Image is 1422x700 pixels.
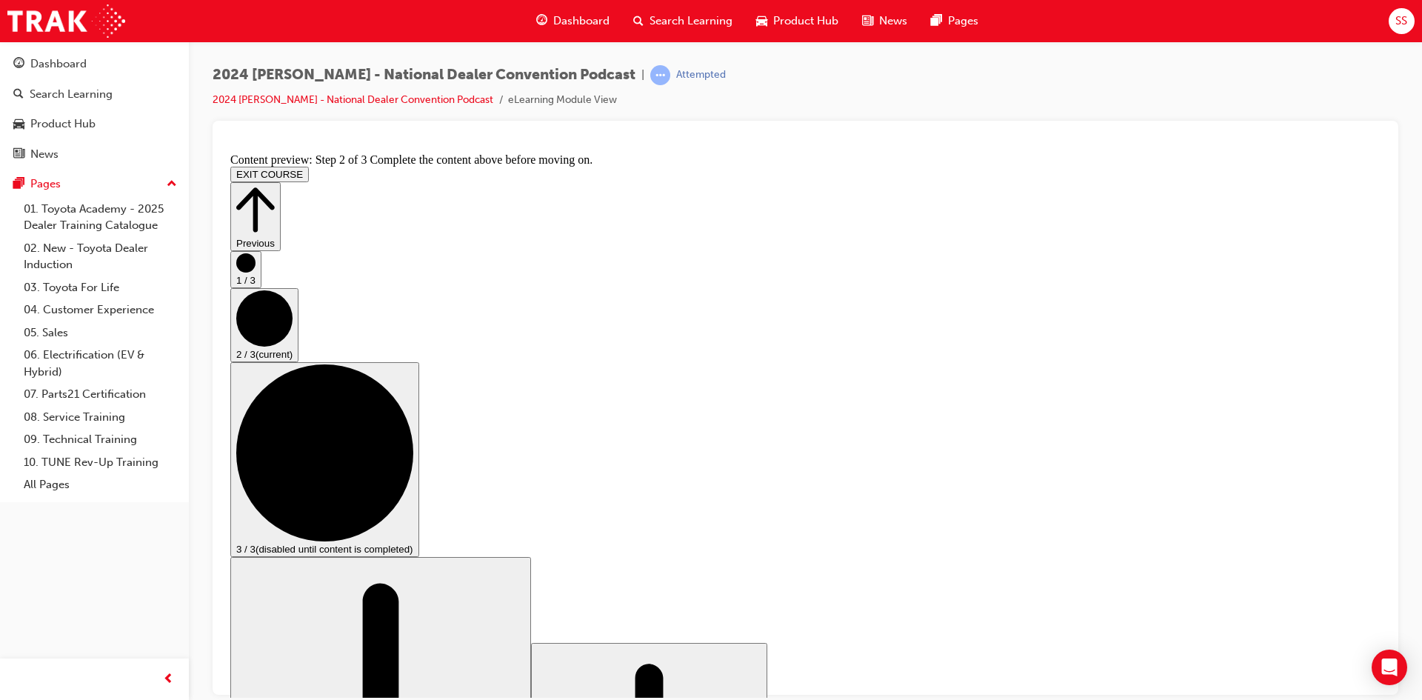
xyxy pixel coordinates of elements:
[633,12,644,30] span: search-icon
[13,88,24,101] span: search-icon
[213,93,493,106] a: 2024 [PERSON_NAME] - National Dealer Convention Podcast
[931,12,942,30] span: pages-icon
[18,473,183,496] a: All Pages
[18,428,183,451] a: 09. Technical Training
[6,81,183,108] a: Search Learning
[919,6,990,36] a: pages-iconPages
[30,56,87,73] div: Dashboard
[213,67,635,84] span: 2024 [PERSON_NAME] - National Dealer Convention Podcast
[621,6,744,36] a: search-iconSearch Learning
[948,13,978,30] span: Pages
[12,201,31,213] span: 2 / 3
[773,13,838,30] span: Product Hub
[1372,650,1407,685] div: Open Intercom Messenger
[6,104,37,141] button: 1 / 3
[30,176,61,193] div: Pages
[6,215,195,410] button: 3 / 3(disabled until content is completed)
[1389,8,1415,34] button: SS
[6,110,183,138] a: Product Hub
[18,198,183,237] a: 01. Toyota Academy - 2025 Dealer Training Catalogue
[641,67,644,84] span: |
[13,148,24,161] span: news-icon
[167,175,177,194] span: up-icon
[13,58,24,71] span: guage-icon
[13,178,24,191] span: pages-icon
[18,406,183,429] a: 08. Service Training
[650,65,670,85] span: learningRecordVerb_ATTEMPT-icon
[744,6,850,36] a: car-iconProduct Hub
[30,146,59,163] div: News
[6,141,183,168] a: News
[30,116,96,133] div: Product Hub
[6,35,56,104] button: Previous
[18,299,183,321] a: 04. Customer Experience
[18,276,183,299] a: 03. Toyota For Life
[18,237,183,276] a: 02. New - Toyota Dealer Induction
[18,451,183,474] a: 10. TUNE Rev-Up Training
[508,92,617,109] li: eLearning Module View
[7,4,125,38] img: Trak
[18,383,183,406] a: 07. Parts21 Certification
[31,201,68,213] span: (current)
[12,127,31,139] span: 1 / 3
[18,321,183,344] a: 05. Sales
[30,86,113,103] div: Search Learning
[6,170,183,198] button: Pages
[676,68,726,82] div: Attempted
[12,396,31,407] span: 3 / 3
[6,141,74,215] button: 2 / 3(current)
[1395,13,1407,30] span: SS
[6,50,183,78] a: Dashboard
[553,13,610,30] span: Dashboard
[536,12,547,30] span: guage-icon
[18,344,183,383] a: 06. Electrification (EV & Hybrid)
[650,13,732,30] span: Search Learning
[524,6,621,36] a: guage-iconDashboard
[6,19,84,35] button: EXIT COURSE
[163,670,174,689] span: prev-icon
[12,90,50,101] span: Previous
[756,12,767,30] span: car-icon
[850,6,919,36] a: news-iconNews
[6,47,183,170] button: DashboardSearch LearningProduct HubNews
[862,12,873,30] span: news-icon
[31,396,189,407] span: (disabled until content is completed)
[13,118,24,131] span: car-icon
[879,13,907,30] span: News
[6,6,1156,19] div: Content preview: Step 2 of 3 Complete the content above before moving on.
